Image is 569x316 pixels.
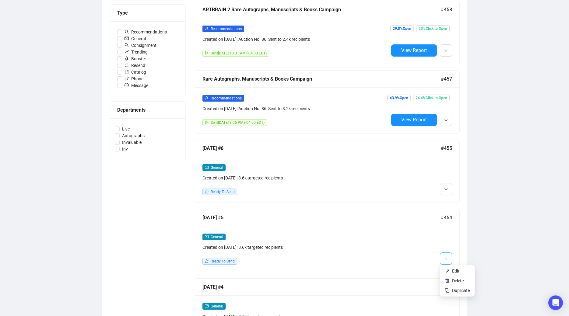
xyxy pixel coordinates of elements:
[195,140,460,203] a: [DATE] #6#455mailGeneralCreated on [DATE]| 8.6k targeted recipientslikeReady To Send
[445,288,450,293] img: svg+xml;base64,PHN2ZyB4bWxucz0iaHR0cDovL3d3dy53My5vcmcvMjAwMC9zdmciIHdpZHRoPSIyNCIgaGVpZ2h0PSIyNC...
[413,95,450,101] span: 24.4% Click to Open
[452,278,464,283] span: Delete
[125,83,129,87] span: message
[122,55,149,62] span: Booster
[122,42,159,49] span: Consignment
[122,29,169,35] span: Recommendations
[445,278,450,283] img: svg+xml;base64,PHN2ZyB4bWxucz0iaHR0cDovL3d3dy53My5vcmcvMjAwMC9zdmciIHhtbG5zOnhsaW5rPSJodHRwOi8vd3...
[387,95,411,101] span: 43.9% Open
[548,295,563,310] div: Open Intercom Messenger
[390,25,414,32] span: 29.8% Open
[202,105,389,112] div: Created on [DATE] | Auction No. 86 | Sent to 3.2k recipients
[205,304,209,308] span: mail
[205,120,209,124] span: send
[401,117,427,123] span: View Report
[205,96,209,100] span: user
[211,235,223,239] span: General
[391,44,437,57] button: View Report
[122,35,148,42] span: General
[120,146,130,152] span: Inv
[445,269,450,273] img: svg+xml;base64,PHN2ZyB4bWxucz0iaHR0cDovL3d3dy53My5vcmcvMjAwMC9zdmciIHhtbG5zOnhsaW5rPSJodHRwOi8vd3...
[202,144,441,152] div: [DATE] #6
[205,190,209,193] span: like
[416,25,450,32] span: 20% Click to Open
[202,175,389,181] div: Created on [DATE] | 8.6k targeted recipients
[195,70,460,134] a: Rare Autographs, Manuscripts & Books Campaign#457userRecommendationsCreated on [DATE]| Auction No...
[444,257,448,261] span: down
[202,214,441,221] div: [DATE] #5
[125,63,129,67] span: retweet
[211,27,242,31] span: Recommendations
[452,269,459,273] span: Edit
[441,144,452,152] span: #455
[211,259,235,263] span: Ready To Send
[125,56,129,61] span: rocket
[195,1,460,64] a: ARTBRAIN 2 Rare Autographs, Manuscripts & Books Campaign#458userRecommendationsCreated on [DATE]|...
[211,96,242,100] span: Recommendations
[211,165,223,170] span: General
[125,70,129,74] span: book
[122,82,151,89] span: Message
[122,69,149,75] span: Catalog
[211,190,235,194] span: Ready To Send
[125,76,129,81] span: phone
[117,106,178,114] div: Departments
[120,132,147,139] span: Autographs
[444,118,448,122] span: down
[125,43,129,47] span: search
[202,283,441,291] div: [DATE] #4
[441,75,452,83] span: #457
[211,304,223,308] span: General
[202,75,441,83] div: Rare Autographs, Manuscripts & Books Campaign
[125,50,129,54] span: rise
[120,139,144,146] span: Invaluable
[444,49,448,53] span: down
[452,288,470,293] span: Duplicate
[202,6,441,13] div: ARTBRAIN 2 Rare Autographs, Manuscripts & Books Campaign
[125,36,129,40] span: mail
[205,235,209,238] span: mail
[202,36,389,43] div: Created on [DATE] | Auction No. 86 | Sent to 2.4k recipients
[205,165,209,169] span: mail
[195,209,460,272] a: [DATE] #5#454mailGeneralCreated on [DATE]| 8.6k targeted recipientslikeReady To Send
[441,214,452,221] span: #454
[122,62,148,69] span: Resend
[122,49,150,55] span: Trending
[122,75,146,82] span: Phone
[211,51,267,55] span: Sent [DATE] 10:01 AM (-04:00 EDT)
[202,244,389,251] div: Created on [DATE] | 8.6k targeted recipients
[441,6,452,13] span: #458
[205,259,209,263] span: like
[205,51,209,55] span: send
[401,47,427,53] span: View Report
[444,188,448,191] span: down
[391,114,437,126] button: View Report
[120,126,132,132] span: Live
[117,9,178,17] div: Type
[211,120,265,125] span: Sent [DATE] 3:06 PM (-04:00 EDT)
[125,30,129,34] span: user
[205,27,209,30] span: user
